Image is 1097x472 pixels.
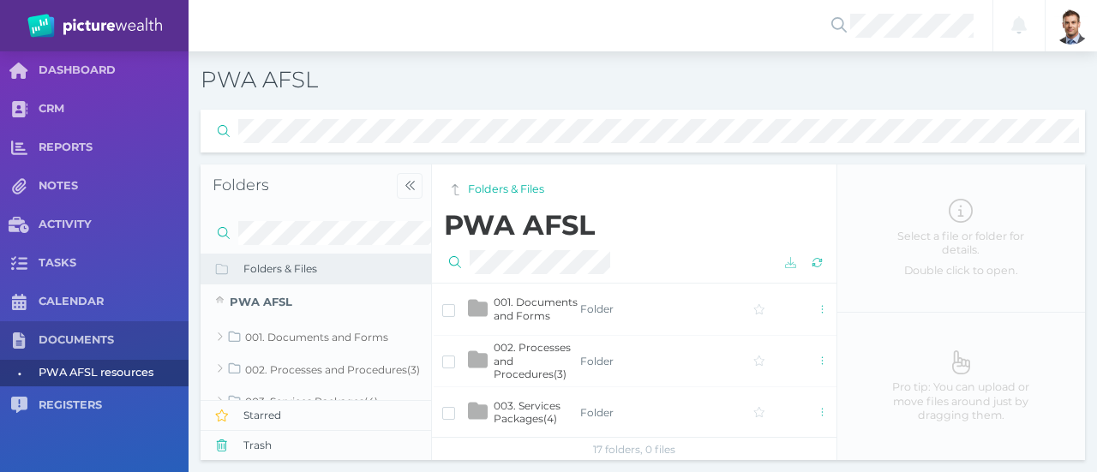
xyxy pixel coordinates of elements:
span: PWA AFSL resources [39,360,183,386]
td: 002. Processes and Procedures(3) [493,335,579,386]
td: 003. Services Packages(4) [493,386,579,438]
button: Folders & Files [201,254,432,284]
span: TASKS [39,256,189,271]
span: CRM [39,102,189,117]
button: Trash [201,430,432,460]
span: DOCUMENTS [39,333,189,348]
img: Brad Bond [1052,7,1090,45]
span: ACTIVITY [39,218,189,232]
span: Trash [243,439,432,452]
span: REGISTERS [39,398,189,413]
span: 003. Services Packages ( 4 ) [494,399,560,426]
button: Reload the list of files from server [806,252,828,273]
td: Folder [579,284,708,335]
a: PWA AFSL [201,284,431,320]
span: Double click to open. [874,264,1047,278]
td: Folder [579,335,708,386]
span: 17 folders, 0 files [593,443,675,456]
span: DASHBOARD [39,63,189,78]
h4: Folders [213,176,388,195]
h2: PWA AFSL [444,209,830,242]
span: 002. Processes and Procedures ( 3 ) [494,341,571,380]
button: Starred [201,400,432,430]
span: Pro tip: You can upload or move files around just by dragging them. [874,380,1047,422]
span: Starred [243,409,432,422]
h3: PWA AFSL [201,66,790,95]
a: 002. Processes and Procedures(3) [201,353,431,385]
span: Folders & Files [243,262,432,276]
a: 003. Services Packages(4) [201,385,431,418]
td: Folder [579,386,708,438]
button: Download selected files [780,252,801,273]
button: You are in root folder and can't go up [444,179,465,200]
span: Select a file or folder for details. [874,230,1047,258]
span: CALENDAR [39,295,189,309]
a: Folders & Files [468,182,544,198]
span: 001. Documents and Forms [494,296,578,322]
img: PW [27,14,162,38]
td: 001. Documents and Forms [493,284,579,335]
a: 001. Documents and Forms [201,320,431,353]
span: REPORTS [39,140,189,155]
span: NOTES [39,179,189,194]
